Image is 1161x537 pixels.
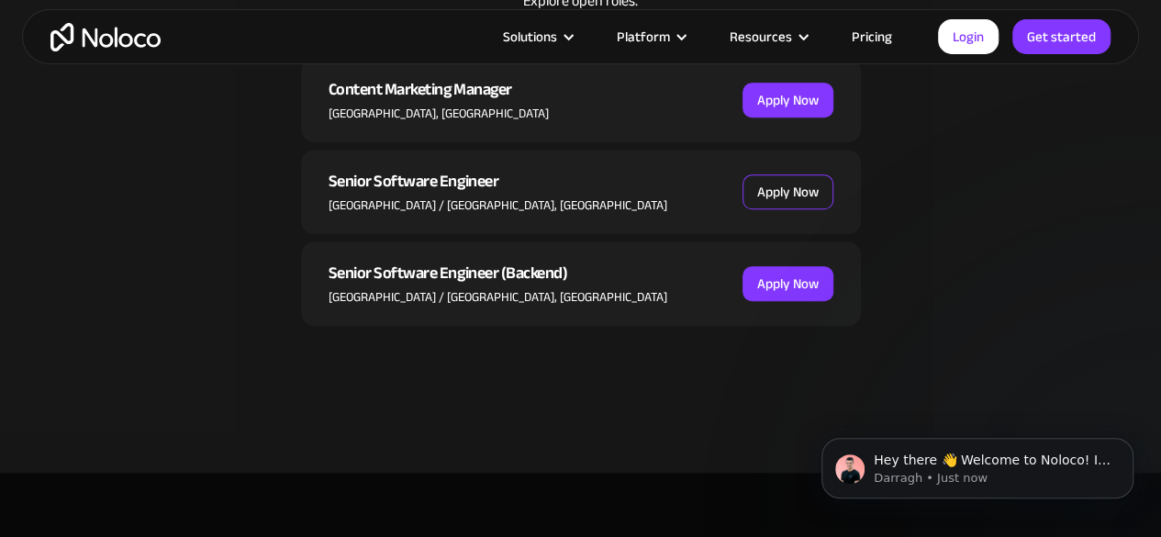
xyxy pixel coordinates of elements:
[503,25,557,49] div: Solutions
[794,399,1161,528] iframe: Intercom notifications message
[829,25,915,49] a: Pricing
[617,25,670,49] div: Platform
[329,104,549,124] div: [GEOGRAPHIC_DATA], [GEOGRAPHIC_DATA]
[938,19,999,54] a: Login
[742,174,833,209] a: Apply Now
[594,25,707,49] div: Platform
[329,76,549,104] div: Content Marketing Manager
[742,83,833,117] a: Apply Now
[329,196,667,216] div: [GEOGRAPHIC_DATA] / [GEOGRAPHIC_DATA], [GEOGRAPHIC_DATA]
[742,266,833,301] a: Apply Now
[1012,19,1111,54] a: Get started
[480,25,594,49] div: Solutions
[329,168,667,196] div: Senior Software Engineer
[50,23,161,51] a: home
[329,260,667,287] div: Senior Software Engineer (Backend)
[730,25,792,49] div: Resources
[707,25,829,49] div: Resources
[329,287,667,308] div: [GEOGRAPHIC_DATA] / [GEOGRAPHIC_DATA], [GEOGRAPHIC_DATA]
